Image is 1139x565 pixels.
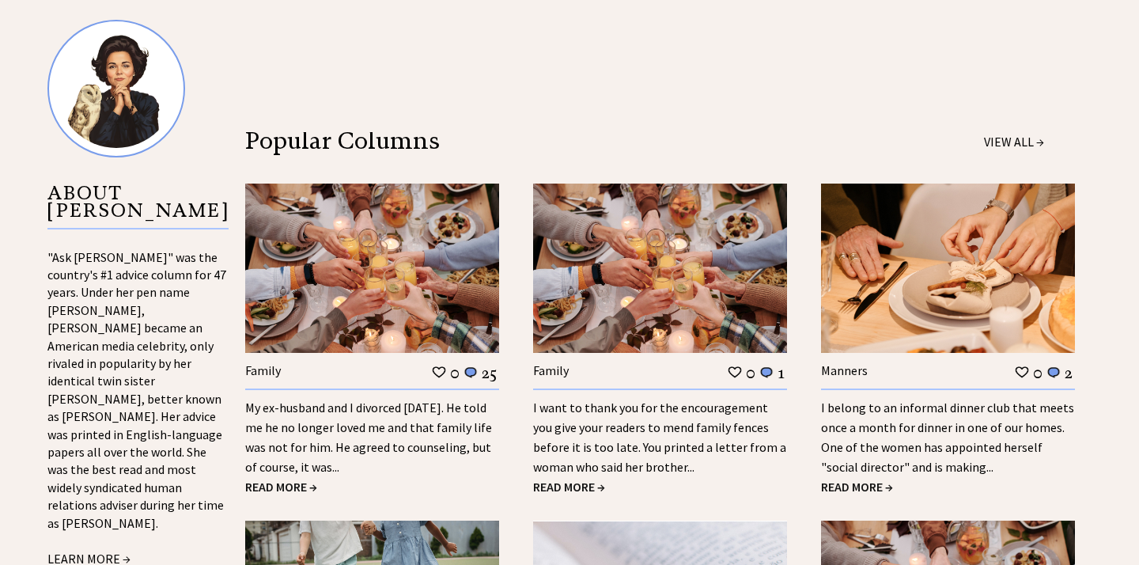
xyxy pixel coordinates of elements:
[821,479,893,495] a: READ MORE →
[1032,362,1043,383] td: 0
[533,184,787,353] img: family.jpg
[245,400,492,475] a: My ex-husband and I divorced [DATE]. He told me he no longer loved me and that family life was no...
[533,400,786,475] a: I want to thank you for the encouragement you give your readers to mend family fences before it i...
[745,362,756,383] td: 0
[1046,366,1061,380] img: message_round%201.png
[481,362,498,383] td: 25
[245,184,499,353] img: family.jpg
[245,132,753,150] div: Popular Columns
[449,362,460,383] td: 0
[984,134,1044,150] a: VIEW ALL →
[47,20,185,157] img: Ann8%20v2%20small.png
[245,479,317,495] a: READ MORE →
[245,362,281,378] a: Family
[47,184,229,229] p: ABOUT [PERSON_NAME]
[777,362,785,383] td: 1
[1064,362,1073,383] td: 2
[727,365,743,380] img: heart_outline%201.png
[1014,365,1030,380] img: heart_outline%201.png
[821,400,1074,475] a: I belong to an informal dinner club that meets once a month for dinner in one of our homes. One o...
[463,366,479,380] img: message_round%201.png
[759,366,774,380] img: message_round%201.png
[533,479,605,495] a: READ MORE →
[821,184,1075,353] img: manners.jpg
[431,365,447,380] img: heart_outline%201.png
[821,362,868,378] a: Manners
[533,362,569,378] a: Family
